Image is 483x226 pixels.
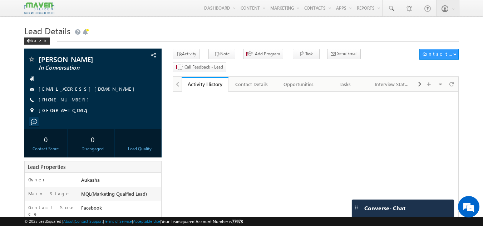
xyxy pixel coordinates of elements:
div: Activity History [187,81,223,87]
span: Call Feedback - Lead [184,64,223,70]
a: [EMAIL_ADDRESS][DOMAIN_NAME] [39,86,138,92]
a: Acceptable Use [133,219,160,224]
a: Contact Support [75,219,103,224]
img: carter-drag [354,205,359,210]
span: Converse - Chat [364,205,405,211]
span: [PERSON_NAME] [39,56,123,63]
div: Tasks [328,80,363,89]
button: Note [208,49,235,59]
div: Contact Details [234,80,269,89]
button: Task [293,49,320,59]
span: 77978 [232,219,243,224]
div: Contact Actions [423,51,453,57]
span: [GEOGRAPHIC_DATA] [39,107,91,114]
a: Interview Status [369,77,416,92]
button: Activity [173,49,199,59]
button: Contact Actions [419,49,459,60]
div: Contact Score [26,146,66,152]
div: Lead Quality [120,146,159,152]
span: Add Program [255,51,280,57]
div: Back [24,37,50,45]
div: 0 [73,132,113,146]
span: Lead Details [24,25,70,36]
button: Call Feedback - Lead [173,62,226,72]
span: Lead Properties [28,163,65,170]
label: Main Stage [28,190,70,197]
label: Owner [28,176,45,183]
label: Contact Source [28,204,74,217]
div: -- [120,132,159,146]
div: Opportunities [281,80,316,89]
span: © 2025 LeadSquared | | | | | [24,218,243,225]
button: Add Program [243,49,283,59]
a: Contact Details [228,77,275,92]
span: Send Email [337,50,358,57]
div: Interview Status [375,80,409,89]
div: 0 [26,132,66,146]
a: Tasks [322,77,369,92]
button: Send Email [327,49,361,59]
span: [PHONE_NUMBER] [39,96,93,104]
a: Activity History [182,77,228,92]
span: In Conversation [39,64,123,71]
img: Custom Logo [24,2,54,14]
div: Facebook [79,204,162,214]
a: Terms of Service [104,219,132,224]
a: Opportunities [275,77,322,92]
span: Your Leadsquared Account Number is [161,219,243,224]
a: Back [24,37,53,43]
div: Disengaged [73,146,113,152]
a: About [63,219,74,224]
div: MQL(Marketing Quaified Lead) [79,190,162,200]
